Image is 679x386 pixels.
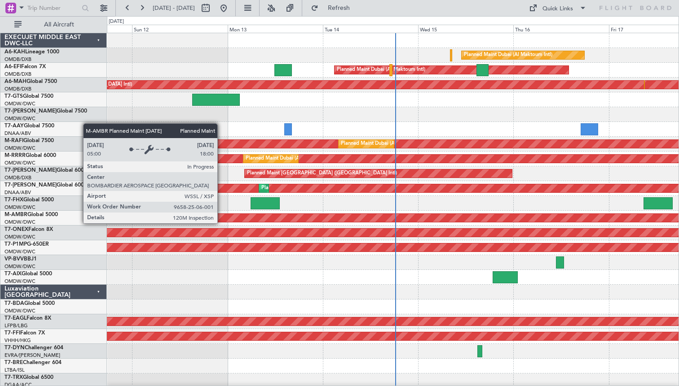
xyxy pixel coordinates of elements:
[4,316,51,321] a: T7-EAGLFalcon 8X
[4,49,25,55] span: A6-KAH
[4,123,24,129] span: T7-AAY
[10,17,97,32] button: All Aircraft
[4,322,28,329] a: LFPB/LBG
[4,174,31,181] a: OMDB/DXB
[132,25,227,33] div: Sun 12
[4,182,87,188] a: T7-[PERSON_NAME]Global 6000
[246,152,334,165] div: Planned Maint Dubai (Al Maktoum Intl)
[4,212,58,217] a: M-AMBRGlobal 5000
[341,137,429,151] div: Planned Maint Dubai (Al Maktoum Intl)
[464,48,552,62] div: Planned Maint Dubai (Al Maktoum Intl)
[4,49,59,55] a: A6-KAHLineage 1000
[337,63,425,77] div: Planned Maint Dubai (Al Maktoum Intl)
[4,271,22,277] span: T7-AIX
[4,94,23,99] span: T7-GTS
[23,22,95,28] span: All Aircraft
[4,234,35,240] a: OMDW/DWC
[27,1,79,15] input: Trip Number
[4,86,31,92] a: OMDB/DXB
[4,352,60,359] a: EVRA/[PERSON_NAME]
[4,168,87,173] a: T7-[PERSON_NAME]Global 6000
[4,153,56,158] a: M-RRRRGlobal 6000
[4,108,87,114] a: T7-[PERSON_NAME]Global 7500
[4,123,54,129] a: T7-AAYGlobal 7500
[4,227,28,232] span: T7-ONEX
[542,4,573,13] div: Quick Links
[4,145,35,152] a: OMDW/DWC
[4,56,31,63] a: OMDB/DXB
[4,330,45,336] a: T7-FFIFalcon 7X
[4,271,52,277] a: T7-AIXGlobal 5000
[4,242,27,247] span: T7-P1MP
[4,360,62,365] a: T7-BREChallenger 604
[4,308,35,314] a: OMDW/DWC
[4,256,37,262] a: VP-BVVBBJ1
[4,212,27,217] span: M-AMBR
[4,100,35,107] a: OMDW/DWC
[4,182,57,188] span: T7-[PERSON_NAME]
[323,25,418,33] div: Tue 14
[4,367,25,373] a: LTBA/ISL
[4,153,26,158] span: M-RRRR
[166,196,255,210] div: Planned Maint Dubai (Al Maktoum Intl)
[4,108,57,114] span: T7-[PERSON_NAME]
[228,25,323,33] div: Mon 13
[4,94,53,99] a: T7-GTSGlobal 7500
[4,64,46,69] a: A6-EFIFalcon 7X
[4,204,35,211] a: OMDW/DWC
[4,79,26,84] span: A6-MAH
[4,227,53,232] a: T7-ONEXFalcon 8X
[153,4,195,12] span: [DATE] - [DATE]
[4,256,24,262] span: VP-BVV
[418,25,513,33] div: Wed 15
[4,168,57,173] span: T7-[PERSON_NAME]
[4,71,31,78] a: OMDB/DXB
[4,160,35,166] a: OMDW/DWC
[109,18,124,26] div: [DATE]
[4,219,35,226] a: OMDW/DWC
[4,263,35,270] a: OMDW/DWC
[4,337,31,344] a: VHHH/HKG
[4,375,53,380] a: T7-TRXGlobal 6500
[4,375,23,380] span: T7-TRX
[4,79,57,84] a: A6-MAHGlobal 7500
[4,130,31,137] a: DNAA/ABV
[4,316,26,321] span: T7-EAGL
[4,197,54,203] a: T7-FHXGlobal 5000
[307,1,361,15] button: Refresh
[4,248,35,255] a: OMDW/DWC
[4,189,31,196] a: DNAA/ABV
[4,345,25,351] span: T7-DYN
[4,138,54,143] a: M-RAFIGlobal 7500
[4,301,55,306] a: T7-BDAGlobal 5000
[4,301,24,306] span: T7-BDA
[320,5,358,11] span: Refresh
[4,197,23,203] span: T7-FHX
[4,360,23,365] span: T7-BRE
[4,64,21,69] span: A6-EFI
[261,182,350,195] div: Planned Maint Dubai (Al Maktoum Intl)
[247,167,397,180] div: Planned Maint [GEOGRAPHIC_DATA] ([GEOGRAPHIC_DATA] Intl)
[4,115,35,122] a: OMDW/DWC
[513,25,608,33] div: Thu 16
[525,1,591,15] button: Quick Links
[4,278,35,285] a: OMDW/DWC
[4,242,49,247] a: T7-P1MPG-650ER
[4,330,20,336] span: T7-FFI
[4,138,23,143] span: M-RAFI
[4,345,63,351] a: T7-DYNChallenger 604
